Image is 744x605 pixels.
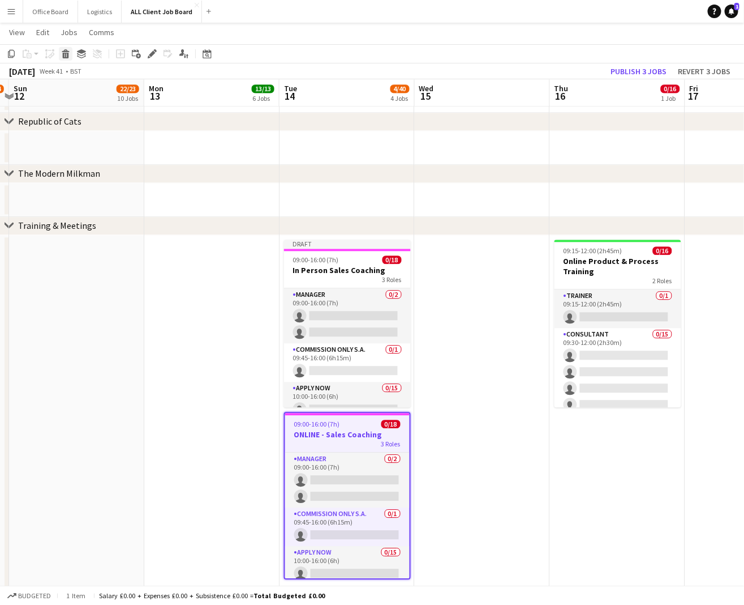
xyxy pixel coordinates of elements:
button: Office Board [23,1,78,23]
span: 4/40 [390,84,410,93]
span: 13/13 [252,84,274,93]
span: Thu [554,83,569,93]
button: Publish 3 jobs [606,64,671,79]
span: Wed [419,83,434,93]
div: 1 Job [661,94,680,103]
span: 15 [418,90,434,103]
span: Jobs [61,27,78,37]
div: Training & Meetings [18,220,96,231]
app-card-role: Commission Only S.A.0/109:45-16:00 (6h15m) [285,508,410,546]
app-card-role: Manager0/209:00-16:00 (7h) [284,288,411,343]
div: 4 Jobs [391,94,409,103]
div: Salary £0.00 + Expenses £0.00 + Subsistence £0.00 = [99,591,325,600]
a: 1 [725,5,738,18]
a: View [5,25,29,40]
span: 0/18 [381,420,401,428]
a: Comms [84,25,119,40]
span: 09:15-12:00 (2h45m) [564,246,622,255]
div: [DATE] [9,66,35,77]
button: Revert 3 jobs [673,64,735,79]
span: 22/23 [117,84,139,93]
app-job-card: Draft09:00-16:00 (7h)0/18In Person Sales Coaching3 RolesManager0/209:00-16:00 (7h) Commission Onl... [284,240,411,407]
app-card-role: Manager0/209:00-16:00 (7h) [285,453,410,508]
span: 13 [147,90,164,103]
span: View [9,27,25,37]
app-job-card: 09:00-16:00 (7h)0/18ONLINE - Sales Coaching3 RolesManager0/209:00-16:00 (7h) Commission Only S.A.... [284,412,411,580]
app-job-card: 09:15-12:00 (2h45m)0/16Online Product & Process Training2 RolesTrainer0/109:15-12:00 (2h45m) Cons... [554,240,681,407]
a: Jobs [56,25,82,40]
span: Mon [149,83,164,93]
button: ALL Client Job Board [122,1,202,23]
span: 09:00-16:00 (7h) [294,420,340,428]
span: 3 Roles [382,275,402,284]
span: 17 [688,90,699,103]
span: 0/16 [661,84,680,93]
span: Sun [14,83,27,93]
span: 09:00-16:00 (7h) [293,255,339,264]
span: Comms [89,27,114,37]
span: Tue [284,83,297,93]
a: Edit [32,25,54,40]
h3: In Person Sales Coaching [284,265,411,275]
span: 2 Roles [653,276,672,285]
button: Logistics [78,1,122,23]
h3: ONLINE - Sales Coaching [285,429,410,440]
span: 1 item [62,591,89,600]
app-card-role: Consultant0/1509:30-12:00 (2h30m) [554,328,681,597]
div: Draft [284,240,411,249]
span: Week 41 [37,67,66,75]
span: Budgeted [18,592,51,600]
div: BST [70,67,81,75]
span: 3 Roles [381,440,401,448]
span: 12 [12,90,27,103]
div: 10 Jobs [117,94,139,103]
app-card-role: Commission Only S.A.0/109:45-16:00 (6h15m) [284,343,411,382]
div: 6 Jobs [252,94,274,103]
div: The Modern Milkman [18,168,100,179]
span: 0/16 [653,246,672,255]
div: Republic of Cats [18,116,81,127]
button: Budgeted [6,590,53,602]
span: Fri [690,83,699,93]
span: 16 [553,90,569,103]
span: 0/18 [382,255,402,264]
span: Edit [36,27,49,37]
h3: Online Product & Process Training [554,256,681,276]
span: 1 [734,3,739,10]
span: 14 [282,90,297,103]
span: Total Budgeted £0.00 [253,591,325,600]
app-card-role: Trainer0/109:15-12:00 (2h45m) [554,289,681,328]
